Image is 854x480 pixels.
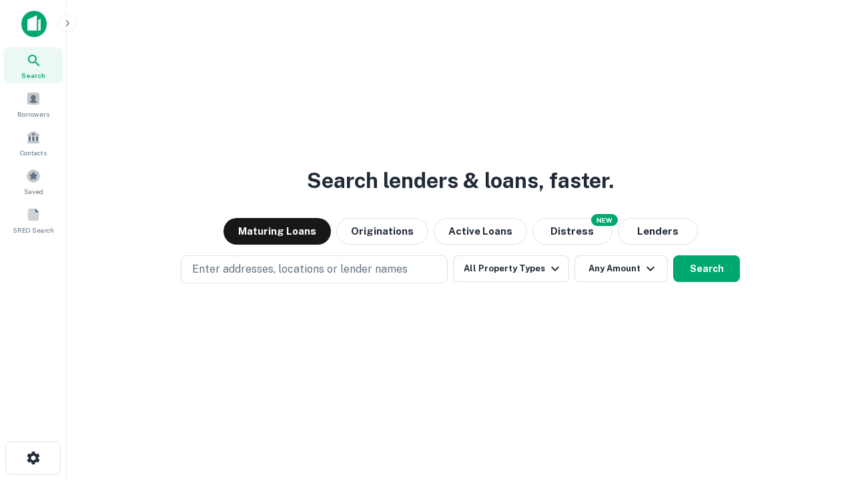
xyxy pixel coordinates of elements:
[4,86,63,122] a: Borrowers
[673,255,740,282] button: Search
[574,255,668,282] button: Any Amount
[24,186,43,197] span: Saved
[17,109,49,119] span: Borrowers
[453,255,569,282] button: All Property Types
[307,165,614,197] h3: Search lenders & loans, faster.
[532,218,612,245] button: Search distressed loans with lien and other non-mortgage details.
[192,261,408,277] p: Enter addresses, locations or lender names
[618,218,698,245] button: Lenders
[13,225,54,235] span: SREO Search
[21,11,47,37] img: capitalize-icon.png
[224,218,331,245] button: Maturing Loans
[787,331,854,395] iframe: Chat Widget
[21,70,45,81] span: Search
[20,147,47,158] span: Contacts
[336,218,428,245] button: Originations
[4,125,63,161] a: Contacts
[434,218,527,245] button: Active Loans
[591,214,618,226] div: NEW
[4,202,63,238] a: SREO Search
[4,163,63,199] a: Saved
[4,47,63,83] a: Search
[181,255,448,283] button: Enter addresses, locations or lender names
